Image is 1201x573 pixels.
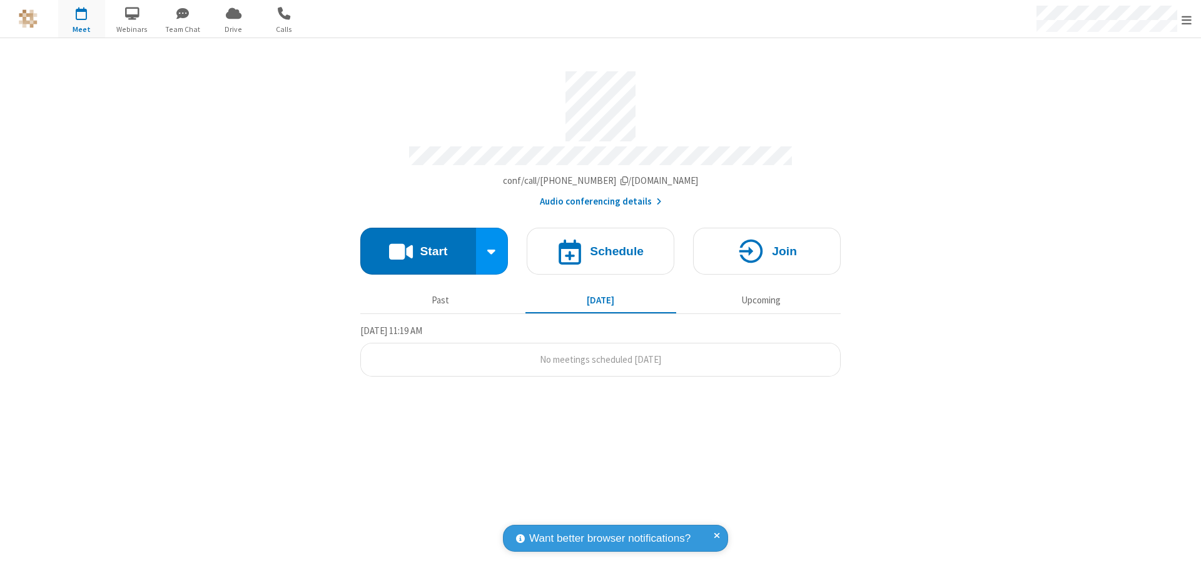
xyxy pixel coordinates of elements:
[527,228,674,275] button: Schedule
[360,323,841,377] section: Today's Meetings
[58,24,105,35] span: Meet
[109,24,156,35] span: Webinars
[686,288,836,312] button: Upcoming
[540,195,662,209] button: Audio conferencing details
[210,24,257,35] span: Drive
[420,245,447,257] h4: Start
[772,245,797,257] h4: Join
[540,353,661,365] span: No meetings scheduled [DATE]
[525,288,676,312] button: [DATE]
[693,228,841,275] button: Join
[590,245,644,257] h4: Schedule
[360,62,841,209] section: Account details
[503,175,699,186] span: Copy my meeting room link
[503,174,699,188] button: Copy my meeting room linkCopy my meeting room link
[529,530,691,547] span: Want better browser notifications?
[365,288,516,312] button: Past
[19,9,38,28] img: QA Selenium DO NOT DELETE OR CHANGE
[261,24,308,35] span: Calls
[360,228,476,275] button: Start
[360,325,422,337] span: [DATE] 11:19 AM
[160,24,206,35] span: Team Chat
[476,228,509,275] div: Start conference options
[1170,540,1192,564] iframe: Chat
